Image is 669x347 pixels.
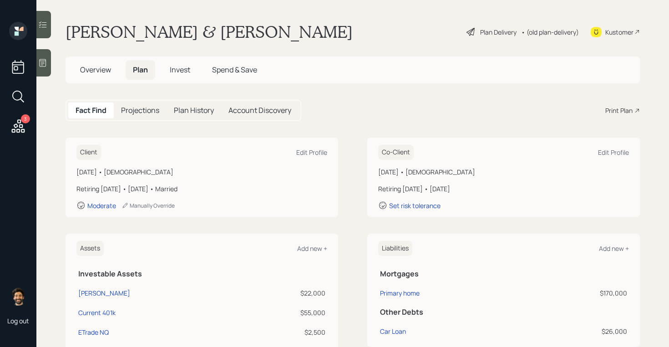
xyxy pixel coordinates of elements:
span: Spend & Save [212,65,257,75]
span: Plan [133,65,148,75]
h5: Other Debts [380,308,627,316]
h5: Account Discovery [228,106,291,115]
div: $55,000 [271,308,325,317]
img: eric-schwartz-headshot.png [9,287,27,306]
div: • (old plan-delivery) [521,27,579,37]
div: $22,000 [271,288,325,298]
h5: Fact Find [76,106,106,115]
span: Invest [170,65,190,75]
div: $170,000 [526,288,627,298]
div: Moderate [87,201,116,210]
div: 3 [21,114,30,123]
div: Print Plan [605,106,633,115]
div: Current 401k [78,308,116,317]
h5: Mortgages [380,270,627,278]
h1: [PERSON_NAME] & [PERSON_NAME] [66,22,353,42]
div: Retiring [DATE] • [DATE] • Married [76,184,327,194]
div: [PERSON_NAME] [78,288,130,298]
h6: Liabilities [378,241,412,256]
span: Overview [80,65,111,75]
div: [DATE] • [DEMOGRAPHIC_DATA] [378,167,629,177]
h5: Investable Assets [78,270,325,278]
div: Add new + [297,244,327,253]
div: ETrade NQ [78,327,109,337]
div: Edit Profile [598,148,629,157]
h5: Projections [121,106,159,115]
div: Kustomer [605,27,634,37]
h6: Client [76,145,101,160]
div: Log out [7,316,29,325]
div: Set risk tolerance [389,201,441,210]
div: Retiring [DATE] • [DATE] [378,184,629,194]
div: $2,500 [271,327,325,337]
div: Primary home [380,288,420,298]
h6: Assets [76,241,104,256]
div: $26,000 [526,327,627,336]
div: Manually Override [122,202,175,209]
div: Plan Delivery [480,27,517,37]
div: [DATE] • [DEMOGRAPHIC_DATA] [76,167,327,177]
div: Add new + [599,244,629,253]
div: Car Loan [380,327,406,336]
h5: Plan History [174,106,214,115]
h6: Co-Client [378,145,414,160]
div: Edit Profile [296,148,327,157]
